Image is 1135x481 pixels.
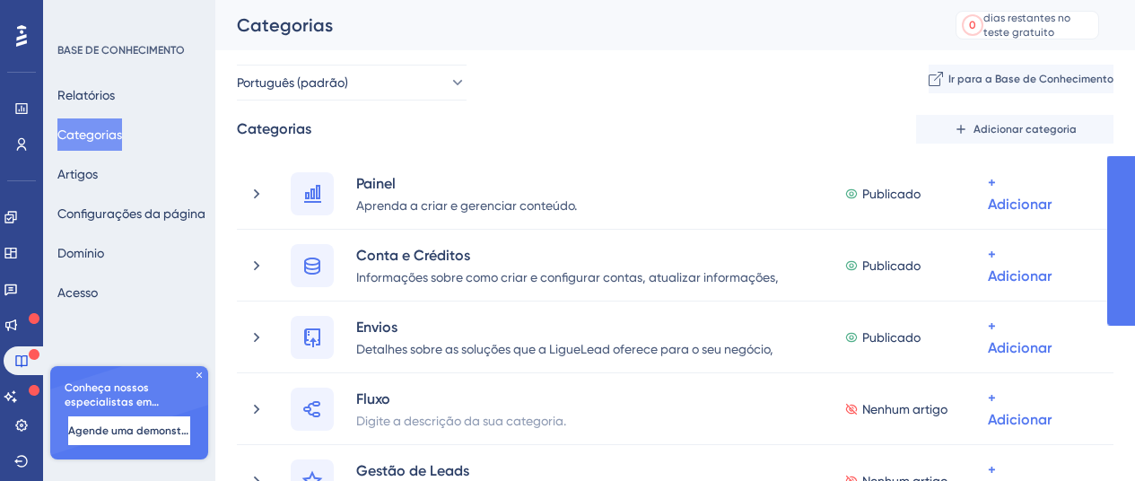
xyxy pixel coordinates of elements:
font: Categorias [57,127,122,142]
button: Artigos [57,158,98,190]
font: Português (padrão) [237,75,348,90]
font: Conta e Créditos [356,247,470,264]
font: Categorias [237,120,311,137]
font: Informações sobre como criar e configurar contas, atualizar informações, gerenciar créditos, recu... [356,270,779,306]
font: BASE DE CONHECIMENTO [57,44,185,57]
button: Adicionar categoria [916,115,1113,144]
font: Relatórios [57,88,115,102]
font: Categorias [237,14,333,36]
font: Adicionar categoria [973,123,1077,136]
font: Agende uma demonstração [68,424,212,437]
font: Acesso [57,285,98,300]
font: Envios [356,319,397,336]
button: Agende uma demonstração [68,416,190,445]
button: Português (padrão) [237,65,467,101]
font: + Adicionar [988,174,1052,213]
font: + Adicionar [988,246,1052,284]
font: dias restantes no teste gratuito [983,12,1070,39]
font: + Adicionar [988,389,1052,428]
font: Aprenda a criar e gerenciar conteúdo. [356,198,577,213]
font: Publicado [862,330,921,345]
font: Digite a descrição da sua categoria. [356,414,566,428]
button: Ir para a Base de Conhecimento [929,65,1113,93]
button: Categorias [57,118,122,151]
font: Artigos [57,167,98,181]
font: Painel [356,175,396,192]
font: 0 [969,19,976,31]
font: Detalhes sobre as soluções que a LigueLead oferece para o seu negócio, incluindo suas especificaç... [356,342,773,378]
font: Nenhum artigo [862,402,947,416]
font: Configurações da página [57,206,205,221]
button: Domínio [57,237,104,269]
iframe: Iniciador do Assistente de IA do UserGuiding [1060,410,1113,464]
font: Gestão de Leads [356,462,469,479]
button: Relatórios [57,79,115,111]
font: + Adicionar [988,318,1052,356]
button: Configurações da página [57,197,205,230]
font: Publicado [862,187,921,201]
font: Publicado [862,258,921,273]
font: Domínio [57,246,104,260]
font: Ir para a Base de Conhecimento [948,73,1113,85]
font: Fluxo [356,390,390,407]
button: Acesso [57,276,98,309]
font: Conheça nossos especialistas em integração 🎧 [65,381,159,423]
